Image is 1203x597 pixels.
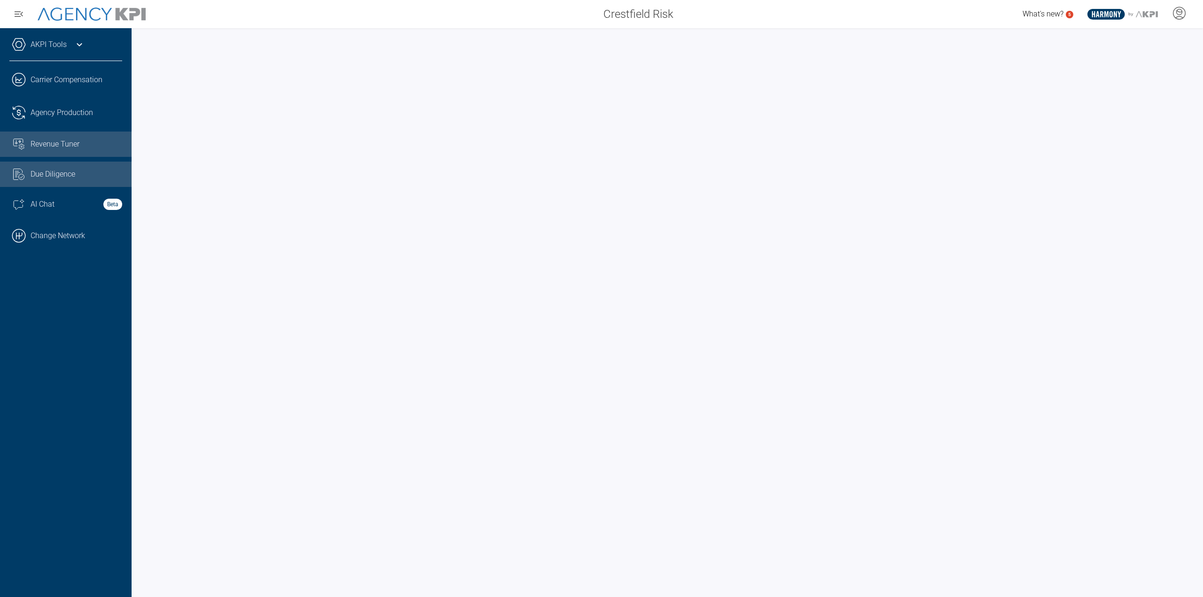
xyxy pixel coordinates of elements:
strong: Beta [103,199,122,210]
span: What's new? [1023,9,1063,18]
text: 5 [1068,12,1071,17]
span: Revenue Tuner [31,139,79,150]
a: 5 [1066,11,1073,18]
a: AKPI Tools [31,39,67,50]
span: AI Chat [31,199,55,210]
img: AgencyKPI [38,8,146,21]
span: Crestfield Risk [603,6,673,23]
span: Due Diligence [31,169,75,180]
span: Agency Production [31,107,93,118]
